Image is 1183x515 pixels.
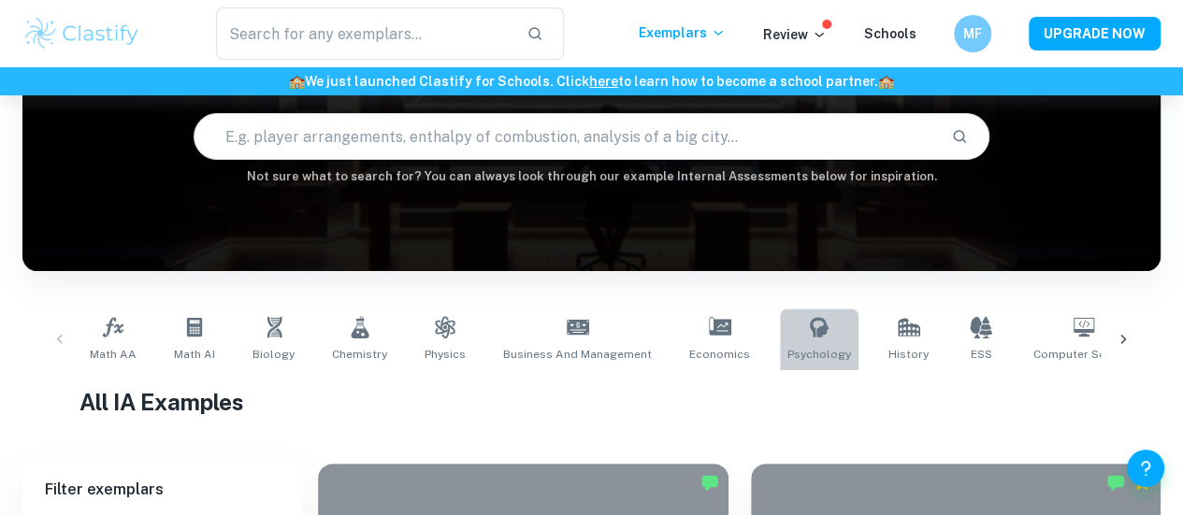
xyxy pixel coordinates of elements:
img: Clastify logo [22,15,141,52]
span: Math AI [174,346,215,363]
span: Business and Management [503,346,652,363]
button: Search [944,121,975,152]
span: Physics [425,346,466,363]
span: 🏫 [289,74,305,89]
h6: MF [962,23,984,44]
p: Exemplars [639,22,726,43]
span: Chemistry [332,346,387,363]
input: Search for any exemplars... [216,7,512,60]
p: Review [763,24,827,45]
span: Economics [689,346,750,363]
span: 🏫 [878,74,894,89]
a: Schools [864,26,916,41]
a: here [589,74,618,89]
div: Premium [1133,473,1151,492]
input: E.g. player arrangements, enthalpy of combustion, analysis of a big city... [195,110,937,163]
span: History [888,346,929,363]
button: MF [954,15,991,52]
h6: Not sure what to search for? You can always look through our example Internal Assessments below f... [22,167,1161,186]
h1: All IA Examples [79,385,1104,419]
h6: We just launched Clastify for Schools. Click to learn how to become a school partner. [4,71,1179,92]
button: Help and Feedback [1127,450,1164,487]
span: Psychology [787,346,851,363]
span: Biology [252,346,295,363]
img: Marked [700,473,719,492]
span: ESS [971,346,992,363]
span: Math AA [90,346,137,363]
img: Marked [1106,473,1125,492]
button: UPGRADE NOW [1029,17,1161,50]
span: Computer Science [1033,346,1134,363]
